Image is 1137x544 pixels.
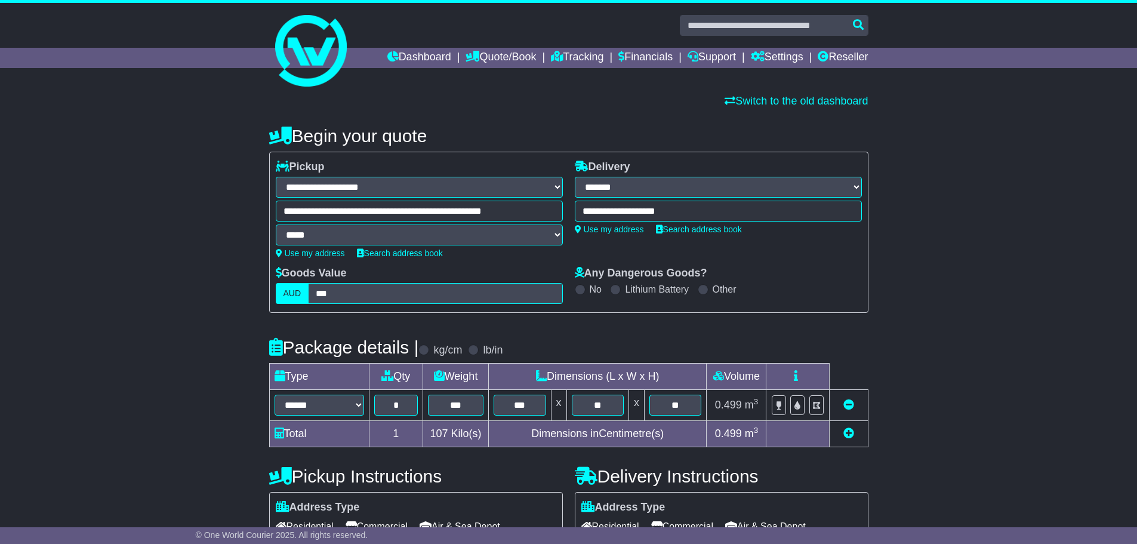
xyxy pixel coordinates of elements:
a: Reseller [818,48,868,68]
sup: 3 [754,397,759,406]
td: Dimensions in Centimetre(s) [489,421,707,447]
span: Residential [581,517,639,536]
span: 107 [430,428,448,439]
label: Address Type [276,501,360,514]
a: Use my address [276,248,345,258]
span: m [745,399,759,411]
td: Qty [369,364,423,390]
a: Use my address [575,225,644,234]
td: Volume [707,364,766,390]
span: Residential [276,517,334,536]
a: Support [688,48,736,68]
a: Dashboard [387,48,451,68]
span: Air & Sea Depot [420,517,500,536]
h4: Begin your quote [269,126,868,146]
span: 0.499 [715,399,742,411]
td: Total [269,421,369,447]
td: x [628,390,644,421]
td: x [551,390,566,421]
span: m [745,428,759,439]
label: lb/in [483,344,503,357]
label: Any Dangerous Goods? [575,267,707,280]
td: Type [269,364,369,390]
td: Dimensions (L x W x H) [489,364,707,390]
a: Add new item [843,428,854,439]
a: Quote/Book [466,48,536,68]
span: Air & Sea Depot [725,517,806,536]
a: Switch to the old dashboard [725,95,868,107]
a: Settings [751,48,803,68]
td: Weight [423,364,489,390]
label: Pickup [276,161,325,174]
h4: Delivery Instructions [575,466,868,486]
span: Commercial [651,517,713,536]
a: Search address book [357,248,443,258]
label: AUD [276,283,309,304]
a: Financials [618,48,673,68]
span: © One World Courier 2025. All rights reserved. [196,530,368,540]
label: Lithium Battery [625,284,689,295]
label: Other [713,284,737,295]
td: Kilo(s) [423,421,489,447]
a: Tracking [551,48,603,68]
h4: Pickup Instructions [269,466,563,486]
h4: Package details | [269,337,419,357]
label: Address Type [581,501,665,514]
label: kg/cm [433,344,462,357]
td: 1 [369,421,423,447]
span: Commercial [346,517,408,536]
span: 0.499 [715,428,742,439]
a: Remove this item [843,399,854,411]
sup: 3 [754,426,759,435]
label: Delivery [575,161,630,174]
label: Goods Value [276,267,347,280]
label: No [590,284,602,295]
a: Search address book [656,225,742,234]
